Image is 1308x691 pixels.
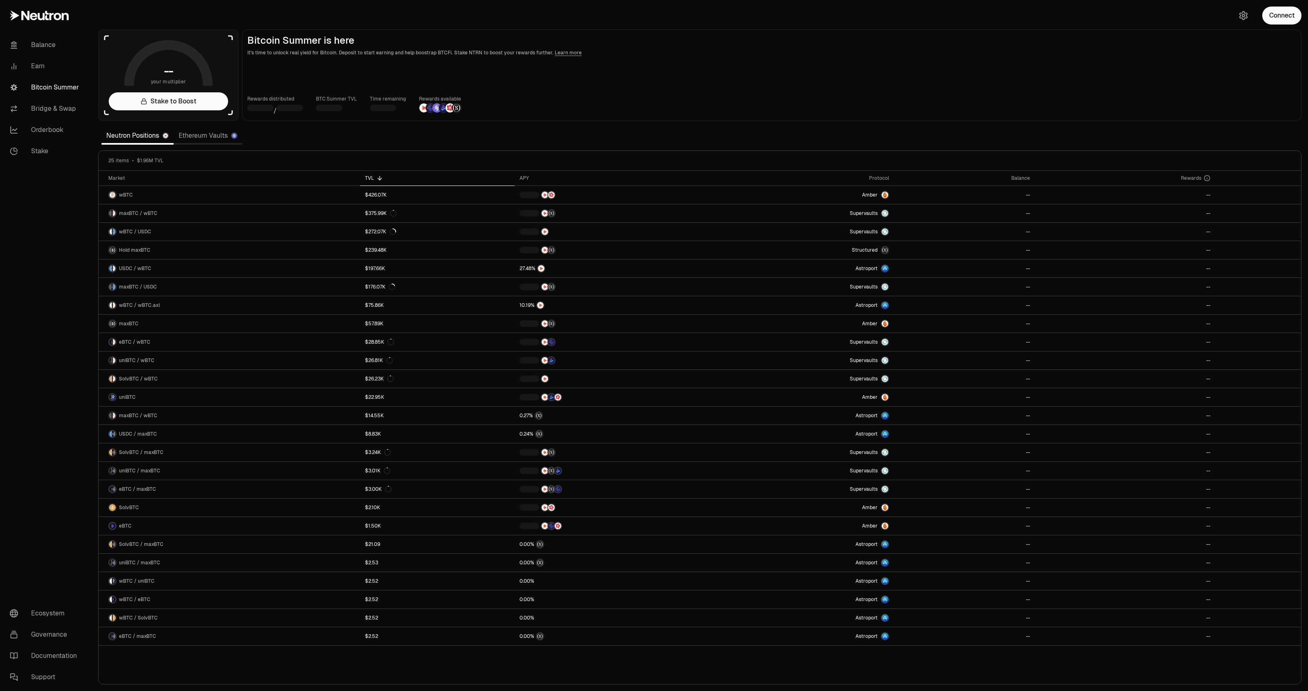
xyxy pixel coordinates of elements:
[109,210,112,217] img: maxBTC Logo
[515,499,710,517] a: NTRNMars Fragments
[113,467,116,474] img: maxBTC Logo
[542,228,548,235] img: NTRN
[882,449,888,456] img: Supervaults
[850,376,878,382] span: Supervaults
[520,264,706,273] button: NTRN
[542,394,548,400] img: NTRN
[520,320,706,328] button: NTRNStructured Points
[365,504,380,511] div: $2.10K
[542,247,548,253] img: NTRN
[365,486,392,492] div: $3.00K
[1035,499,1216,517] a: --
[99,296,360,314] a: wBTC LogowBTC.axl LogowBTC / wBTC.axl
[542,210,548,217] img: NTRN
[536,431,542,437] img: Structured Points
[852,247,878,253] span: Structured
[360,407,515,425] a: $14.55K
[542,486,548,492] img: NTRN
[419,103,428,112] img: NTRN
[515,517,710,535] a: NTRNEtherFi PointsMars Fragments
[515,480,710,498] a: NTRNStructured PointsEtherFi Points
[542,192,548,198] img: NTRN
[520,246,706,254] button: NTRNStructured Points
[1035,351,1216,369] a: --
[520,338,706,346] button: NTRNEtherFi Points
[109,412,112,419] img: maxBTC Logo
[555,523,561,529] img: Mars Fragments
[99,388,360,406] a: uniBTC LogouniBTC
[119,394,136,400] span: uniBTC
[119,302,160,309] span: wBTC / wBTC.axl
[119,339,150,345] span: eBTC / wBTC
[119,431,157,437] span: USDC / maxBTC
[515,278,710,296] a: NTRNStructured Points
[710,278,894,296] a: SupervaultsSupervaults
[113,486,116,492] img: maxBTC Logo
[109,339,112,345] img: eBTC Logo
[360,370,515,388] a: $26.23K
[548,449,555,456] img: Structured Points
[710,315,894,333] a: AmberAmber
[710,204,894,222] a: SupervaultsSupervaults
[520,467,706,475] button: NTRNStructured PointsBedrock Diamonds
[548,192,555,198] img: Mars Fragments
[515,296,710,314] a: NTRN
[365,320,383,327] div: $57.89K
[882,523,888,529] img: Amber
[1035,370,1216,388] a: --
[109,92,228,110] a: Stake to Boost
[119,210,157,217] span: maxBTC / wBTC
[515,388,710,406] a: NTRNBedrock DiamondsMars Fragments
[1035,443,1216,461] a: --
[360,296,515,314] a: $75.86K
[119,486,156,492] span: eBTC / maxBTC
[894,370,1035,388] a: --
[862,504,878,511] span: Amber
[365,228,396,235] div: $272.07K
[515,425,710,443] a: Structured Points
[894,333,1035,351] a: --
[882,486,888,492] img: Supervaults
[555,394,561,400] img: Mars Fragments
[113,339,116,345] img: wBTC Logo
[710,259,894,277] a: Astroport
[119,467,160,474] span: uniBTC / maxBTC
[113,265,116,272] img: wBTC Logo
[894,425,1035,443] a: --
[710,351,894,369] a: SupervaultsSupervaults
[99,425,360,443] a: USDC LogomaxBTC LogoUSDC / maxBTC
[520,448,706,456] button: NTRNStructured Points
[710,296,894,314] a: Astroport
[163,133,168,138] img: Neutron Logo
[542,284,548,290] img: NTRN
[113,357,116,364] img: wBTC Logo
[360,462,515,480] a: $3.01K
[109,284,112,290] img: maxBTC Logo
[710,517,894,535] a: AmberAmber
[1035,204,1216,222] a: --
[894,315,1035,333] a: --
[535,412,542,419] img: Structured Points
[520,485,706,493] button: NTRNStructured PointsEtherFi Points
[365,357,393,364] div: $26.81K
[119,247,150,253] span: Hold maxBTC
[360,259,515,277] a: $197.66K
[109,394,116,400] img: uniBTC Logo
[710,370,894,388] a: SupervaultsSupervaults
[365,449,391,456] div: $3.24K
[99,517,360,535] a: eBTC LogoeBTC
[542,449,548,456] img: NTRN
[119,376,158,382] span: SolvBTC / wBTC
[542,376,548,382] img: NTRN
[365,523,381,529] div: $1.50K
[113,210,116,217] img: wBTC Logo
[894,204,1035,222] a: --
[108,157,129,164] span: 25 items
[882,394,888,400] img: Amber
[850,486,878,492] span: Supervaults
[119,357,155,364] span: uniBTC / wBTC
[365,376,394,382] div: $26.23K
[548,394,555,400] img: Bedrock Diamonds
[520,503,706,512] button: NTRNMars Fragments
[365,247,387,253] div: $239.48K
